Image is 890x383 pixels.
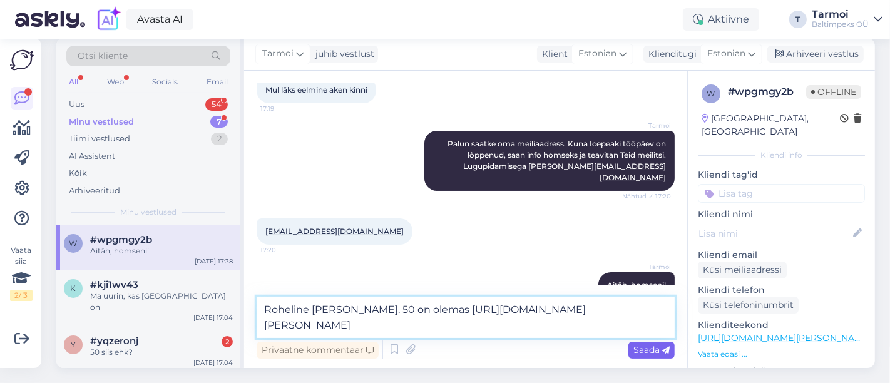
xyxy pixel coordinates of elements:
div: # wpgmgy2b [728,84,806,100]
span: Aitäh, homseni! [607,280,666,290]
a: TarmoiBaltimpeks OÜ [812,9,882,29]
span: Saada [633,344,670,355]
span: Estonian [707,47,745,61]
div: juhib vestlust [310,48,374,61]
span: #yqzeronj [90,335,138,347]
div: 50 siis ehk? [90,347,233,358]
div: [GEOGRAPHIC_DATA], [GEOGRAPHIC_DATA] [702,112,840,138]
a: Avasta AI [126,9,193,30]
div: Vaata siia [10,245,33,301]
input: Lisa tag [698,184,865,203]
img: Askly Logo [10,48,34,72]
p: Vaata edasi ... [698,349,865,360]
div: All [66,74,81,90]
span: Offline [806,85,861,99]
span: 17:20 [260,245,307,255]
span: Mul läks eelmine aken kinni [265,85,367,94]
div: Küsi telefoninumbrit [698,297,799,314]
span: w [69,238,78,248]
div: Arhiveeritud [69,185,120,197]
div: Aitäh, homseni! [90,245,233,257]
div: Email [204,74,230,90]
p: Kliendi email [698,248,865,262]
div: [DATE] 17:38 [195,257,233,266]
span: y [71,340,76,349]
span: Tarmoi [624,121,671,130]
p: Kliendi nimi [698,208,865,221]
div: Baltimpeks OÜ [812,19,869,29]
div: [DATE] 17:04 [193,358,233,367]
div: Aktiivne [683,8,759,31]
div: 2 [211,133,228,145]
a: [EMAIL_ADDRESS][DOMAIN_NAME] [594,161,666,182]
span: Tarmoi [262,47,294,61]
span: #kji1wv43 [90,279,138,290]
div: Ma uurin, kas [GEOGRAPHIC_DATA] on [90,290,233,313]
a: [EMAIL_ADDRESS][DOMAIN_NAME] [265,227,404,236]
div: Socials [150,74,180,90]
span: Tarmoi [624,262,671,272]
textarea: Roheline [PERSON_NAME]. 50 on olemas [URL][DOMAIN_NAME][PERSON_NAME] [257,297,675,338]
span: k [71,283,76,293]
div: T [789,11,807,28]
p: Klienditeekond [698,319,865,332]
div: Kliendi info [698,150,865,161]
div: Tiimi vestlused [69,133,130,145]
div: Uus [69,98,84,111]
div: 7 [210,116,228,128]
div: Küsi meiliaadressi [698,262,787,278]
p: Kliendi tag'id [698,168,865,181]
div: Klienditugi [643,48,697,61]
span: #wpgmgy2b [90,234,152,245]
div: Minu vestlused [69,116,134,128]
div: 2 / 3 [10,290,33,301]
a: [URL][DOMAIN_NAME][PERSON_NAME] [698,332,871,344]
span: Minu vestlused [120,207,176,218]
span: Palun saatke oma meiliaadress. Kuna Icepeaki tööpäev on lõppenud, saan info homseks ja teavitan T... [448,139,668,182]
div: Arhiveeri vestlus [767,46,864,63]
img: explore-ai [95,6,121,33]
div: Kõik [69,167,87,180]
div: 2 [222,336,233,347]
span: Otsi kliente [78,49,128,63]
span: Estonian [578,47,616,61]
div: 54 [205,98,228,111]
span: Nähtud ✓ 17:20 [622,191,671,201]
input: Lisa nimi [698,227,851,240]
div: AI Assistent [69,150,115,163]
span: w [707,89,715,98]
div: Klient [537,48,568,61]
div: Privaatne kommentaar [257,342,379,359]
span: 17:19 [260,104,307,113]
div: Tarmoi [812,9,869,19]
div: Web [105,74,126,90]
p: Kliendi telefon [698,283,865,297]
div: [DATE] 17:04 [193,313,233,322]
p: Operatsioonisüsteem [698,365,865,378]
